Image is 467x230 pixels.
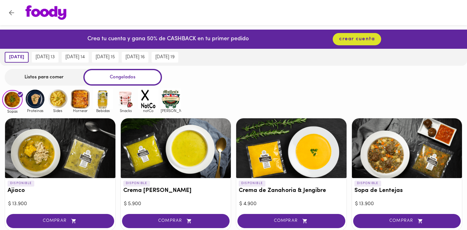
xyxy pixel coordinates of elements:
[115,109,136,113] span: Snacks
[115,89,136,109] img: Snacks
[239,200,343,208] div: $ 4.900
[65,54,85,60] span: [DATE] 14
[122,214,230,228] button: COMPRAR
[25,89,45,109] img: Proteinas
[353,214,461,228] button: COMPRAR
[9,54,24,60] span: [DATE]
[5,69,83,86] div: Listos para comer
[83,69,162,86] div: Congelados
[355,200,459,208] div: $ 13.900
[124,200,228,208] div: $ 5.900
[25,5,66,20] img: logo.png
[93,89,113,109] img: Bebidas
[354,181,381,186] p: DISPONIBLE
[339,36,375,42] span: crear cuenta
[138,89,158,109] img: notCo
[161,89,181,109] img: mullens
[93,109,113,113] span: Bebidas
[6,214,114,228] button: COMPRAR
[2,109,23,113] span: Sopas
[70,89,91,109] img: Hornear
[123,181,150,186] p: DISPONIBLE
[47,109,68,113] span: Sides
[138,109,158,113] span: notCo
[122,52,148,63] button: [DATE] 16
[4,5,19,20] button: Volver
[130,218,222,224] span: COMPRAR
[96,54,115,60] span: [DATE] 15
[354,188,460,194] h3: Sopa de Lentejas
[2,90,23,109] img: Sopas
[5,52,29,63] button: [DATE]
[123,188,229,194] h3: Crema [PERSON_NAME]
[8,188,113,194] h3: Ajiaco
[14,218,106,224] span: COMPRAR
[239,181,265,186] p: DISPONIBLE
[236,118,347,178] div: Crema de Zanahoria & Jengibre
[121,118,231,178] div: Crema del Huerto
[8,181,34,186] p: DISPONIBLE
[8,200,112,208] div: $ 13.900
[87,35,249,43] p: Crea tu cuenta y gana 50% de CASHBACK en tu primer pedido
[70,109,91,113] span: Hornear
[5,118,115,178] div: Ajiaco
[239,188,344,194] h3: Crema de Zanahoria & Jengibre
[361,218,453,224] span: COMPRAR
[62,52,89,63] button: [DATE] 14
[155,54,175,60] span: [DATE] 19
[152,52,178,63] button: [DATE] 19
[333,33,381,45] button: crear cuenta
[36,54,55,60] span: [DATE] 13
[161,109,181,113] span: [PERSON_NAME]
[92,52,119,63] button: [DATE] 15
[25,109,45,113] span: Proteinas
[32,52,58,63] button: [DATE] 13
[352,118,462,178] div: Sopa de Lentejas
[237,214,345,228] button: COMPRAR
[47,89,68,109] img: Sides
[245,218,337,224] span: COMPRAR
[125,54,145,60] span: [DATE] 16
